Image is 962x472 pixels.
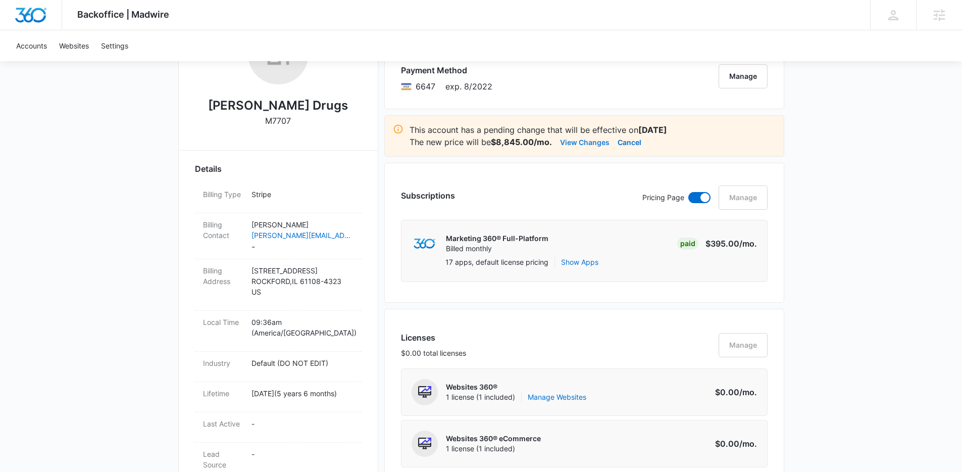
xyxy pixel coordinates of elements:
[705,238,757,250] p: $395.00
[416,80,435,92] span: Visa ending with
[203,189,243,200] dt: Billing Type
[195,352,362,382] div: IndustryDefault (DO NOT EDIT)
[10,30,53,61] a: Accounts
[195,412,362,443] div: Last Active-
[195,213,362,259] div: Billing Contact[PERSON_NAME][PERSON_NAME][EMAIL_ADDRESS][DOMAIN_NAME]-
[203,418,243,429] dt: Last Active
[251,219,353,230] p: [PERSON_NAME]
[739,387,757,397] span: /mo.
[251,317,353,338] p: 09:36am ( America/[GEOGRAPHIC_DATA] )
[638,125,667,135] strong: [DATE]
[528,392,586,402] a: Manage Websites
[53,30,95,61] a: Websites
[446,244,548,254] p: Billed monthly
[195,311,362,352] div: Local Time09:36am (America/[GEOGRAPHIC_DATA])
[401,64,492,76] h3: Payment Method
[265,115,291,127] p: M7707
[401,332,466,344] h3: Licenses
[710,386,757,398] p: $0.00
[203,265,243,287] dt: Billing Address
[195,259,362,311] div: Billing Address[STREET_ADDRESS]ROCKFORD,IL 61108-4323US
[446,444,541,454] span: 1 license (1 included)
[203,358,243,368] dt: Industry
[677,238,698,250] div: Paid
[446,434,541,444] p: Websites 360® eCommerce
[195,163,222,175] span: Details
[401,190,455,202] h3: Subscriptions
[203,219,243,241] dt: Billing Contact
[642,192,684,203] p: Pricing Page
[251,219,353,253] dd: -
[208,97,348,115] h2: [PERSON_NAME] Drugs
[446,382,586,392] p: Websites 360®
[251,418,353,429] p: -
[445,80,492,92] span: exp. 8/2022
[195,382,362,412] div: Lifetime[DATE](5 years 6 months)
[251,358,353,368] p: Default (DO NOT EDIT)
[401,348,466,358] p: $0.00 total licenses
[710,438,757,450] p: $0.00
[251,189,353,200] p: Stripe
[195,183,362,213] div: Billing TypeStripe
[739,439,757,449] span: /mo.
[445,257,548,267] p: 17 apps, default license pricing
[560,136,610,148] button: View Changes
[739,239,757,249] span: /mo.
[561,257,598,267] button: Show Apps
[446,233,548,244] p: Marketing 360® Full-Platform
[618,136,641,148] button: Cancel
[414,239,435,249] img: marketing360Logo
[251,388,353,399] p: [DATE] ( 5 years 6 months )
[491,137,552,147] strong: $8,845.00/mo.
[251,265,353,297] p: [STREET_ADDRESS] ROCKFORD , IL 61108-4323 US
[251,449,353,459] p: -
[203,449,243,470] dt: Lead Source
[410,136,552,148] p: The new price will be
[719,64,768,88] button: Manage
[77,9,169,20] span: Backoffice | Madwire
[203,317,243,327] dt: Local Time
[410,124,776,136] p: This account has a pending change that will be effective on
[251,230,353,241] a: [PERSON_NAME][EMAIL_ADDRESS][DOMAIN_NAME]
[446,392,586,402] span: 1 license (1 included)
[95,30,134,61] a: Settings
[203,388,243,399] dt: Lifetime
